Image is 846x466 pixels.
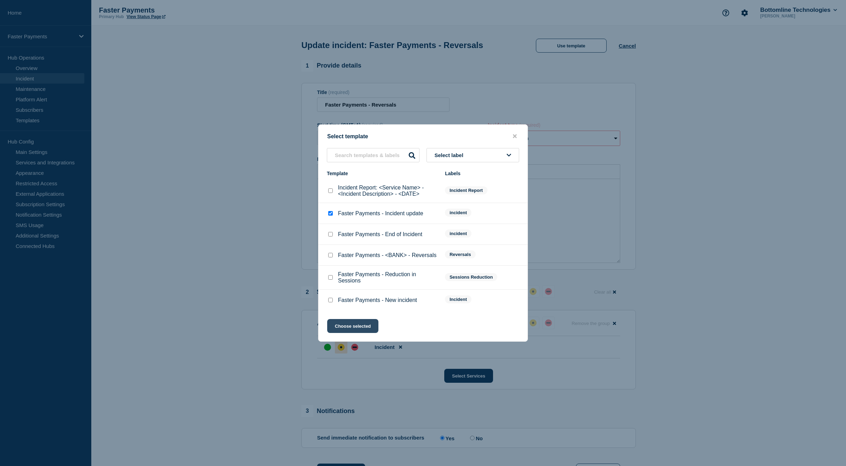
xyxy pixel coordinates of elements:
[338,231,422,238] p: Faster Payments - End of Incident
[328,188,333,193] input: Incident Report: <Service Name> - <Incident Description> - <DATE> checkbox
[327,319,378,333] button: Choose selected
[445,273,497,281] span: Sessions Reduction
[318,133,528,140] div: Select template
[338,185,438,197] p: Incident Report: <Service Name> - <Incident Description> - <DATE>
[328,211,333,216] input: Faster Payments - Incident update checkbox
[445,171,519,176] div: Labels
[445,209,471,217] span: incident
[338,271,438,284] p: Faster Payments - Reduction in Sessions
[434,152,466,158] span: Select label
[445,250,475,258] span: Reversals
[338,297,417,303] p: Faster Payments - New incident
[327,171,438,176] div: Template
[327,148,420,162] input: Search templates & labels
[445,186,487,194] span: Incident Report
[338,210,423,217] p: Faster Payments - Incident update
[328,253,333,257] input: Faster Payments - <BANK> - Reversals checkbox
[328,232,333,236] input: Faster Payments - End of Incident checkbox
[511,133,519,140] button: close button
[445,230,471,238] span: incident
[328,275,333,280] input: Faster Payments - Reduction in Sessions checkbox
[426,148,519,162] button: Select label
[328,298,333,302] input: Faster Payments - New incident checkbox
[445,295,471,303] span: Incident
[338,252,437,258] p: Faster Payments - <BANK> - Reversals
